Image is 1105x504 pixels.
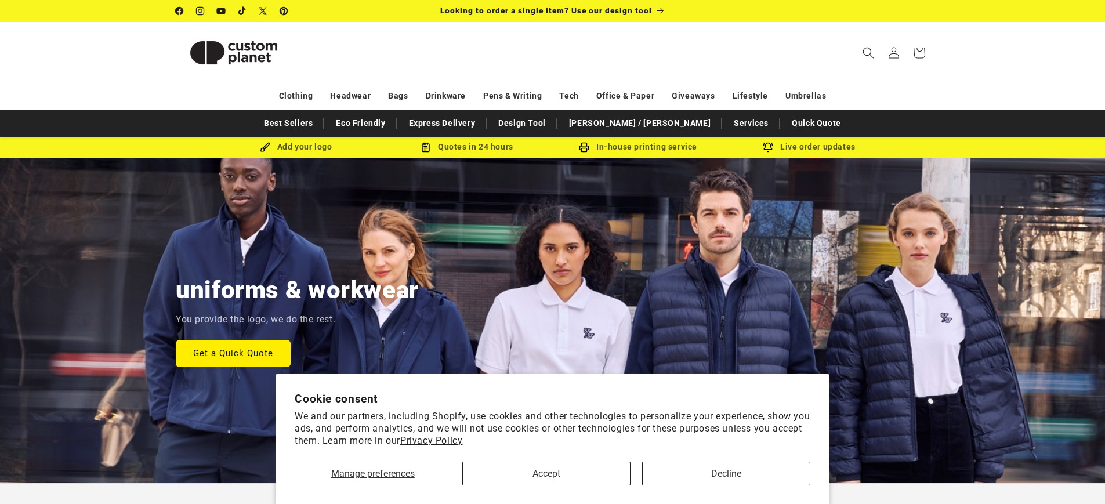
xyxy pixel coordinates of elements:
span: Manage preferences [331,468,415,479]
img: In-house printing [579,142,589,153]
a: Giveaways [672,86,715,106]
a: Design Tool [492,113,552,133]
img: Order updates [763,142,773,153]
img: Custom Planet [176,27,292,79]
a: Umbrellas [785,86,826,106]
a: Tech [559,86,578,106]
a: [PERSON_NAME] / [PERSON_NAME] [563,113,716,133]
a: Custom Planet [171,22,296,83]
a: Headwear [330,86,371,106]
h2: uniforms & workwear [176,274,419,306]
div: Live order updates [724,140,895,154]
div: In-house printing service [553,140,724,154]
img: Brush Icon [260,142,270,153]
a: Office & Paper [596,86,654,106]
a: Clothing [279,86,313,106]
a: Best Sellers [258,113,318,133]
a: Services [728,113,774,133]
a: Bags [388,86,408,106]
a: Lifestyle [733,86,768,106]
a: Privacy Policy [400,435,462,446]
button: Accept [462,462,631,485]
h2: Cookie consent [295,392,810,405]
div: Add your logo [211,140,382,154]
p: You provide the logo, we do the rest. [176,311,335,328]
iframe: Chat Widget [1047,448,1105,504]
p: We and our partners, including Shopify, use cookies and other technologies to personalize your ex... [295,411,810,447]
img: Order Updates Icon [421,142,431,153]
a: Express Delivery [403,113,481,133]
div: Quotes in 24 hours [382,140,553,154]
a: Eco Friendly [330,113,391,133]
a: Get a Quick Quote [176,339,291,367]
button: Manage preferences [295,462,451,485]
span: Looking to order a single item? Use our design tool [440,6,652,15]
a: Drinkware [426,86,466,106]
summary: Search [856,40,881,66]
a: Pens & Writing [483,86,542,106]
button: Decline [642,462,810,485]
a: Quick Quote [786,113,847,133]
